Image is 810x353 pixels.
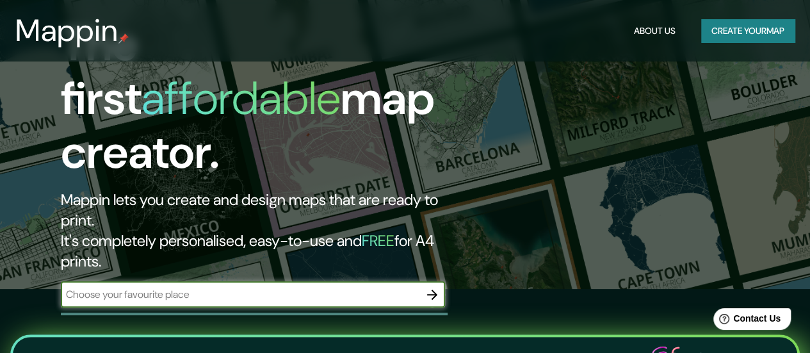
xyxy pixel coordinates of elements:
[696,303,796,339] iframe: Help widget launcher
[61,287,419,302] input: Choose your favourite place
[118,33,129,44] img: mappin-pin
[629,19,681,43] button: About Us
[701,19,795,43] button: Create yourmap
[142,69,341,128] h1: affordable
[15,13,118,49] h3: Mappin
[362,231,394,250] h5: FREE
[61,18,466,190] h1: The first map creator.
[61,190,466,272] h2: Mappin lets you create and design maps that are ready to print. It's completely personalised, eas...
